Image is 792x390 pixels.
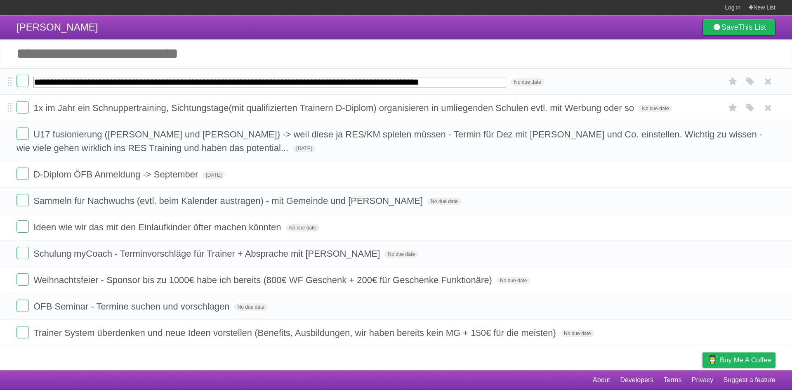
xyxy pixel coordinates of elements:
[664,372,682,388] a: Terms
[33,169,200,180] span: D-Diplom ÖFB Anmeldung -> September
[16,168,29,180] label: Done
[16,194,29,206] label: Done
[203,171,225,179] span: [DATE]
[286,224,319,232] span: No due date
[16,326,29,338] label: Done
[16,273,29,286] label: Done
[33,301,231,312] span: ÖFB Seminar - Termine suchen und vorschlagen
[639,105,672,112] span: No due date
[33,328,558,338] span: Trainer System überdenken und neue Ideen vorstellen (Benefits, Ausbildungen, wir haben bereits ke...
[16,247,29,259] label: Done
[293,145,315,152] span: [DATE]
[16,75,29,87] label: Done
[724,372,775,388] a: Suggest a feature
[16,129,762,153] span: U17 fusionierung ([PERSON_NAME] und [PERSON_NAME]) -> weil diese ja RES/KM spielen müssen - Termi...
[497,277,530,284] span: No due date
[620,372,653,388] a: Developers
[33,275,494,285] span: Weihnachtsfeier - Sponsor bis zu 1000€ habe ich bereits (800€ WF Geschenk + 200€ für Geschenke Fu...
[33,196,425,206] span: Sammeln für Nachwuchs (evtl. beim Kalender austragen) - mit Gemeinde und [PERSON_NAME]
[33,103,636,113] span: 1x im Jahr ein Schnuppertraining, Sichtungstage(mit qualifizierten Trainern D-Diplom) organisiere...
[16,220,29,233] label: Done
[234,303,268,311] span: No due date
[702,352,775,368] a: Buy me a coffee
[738,23,766,31] b: This List
[16,300,29,312] label: Done
[33,248,382,259] span: Schulung myCoach - Terminvorschläge für Trainer + Absprache mit [PERSON_NAME]
[692,372,713,388] a: Privacy
[427,198,461,205] span: No due date
[16,128,29,140] label: Done
[33,222,283,232] span: Ideen wie wir das mit den Einlaufkinder öfter machen könnten
[561,330,594,337] span: No due date
[16,21,98,33] span: [PERSON_NAME]
[511,78,544,86] span: No due date
[725,75,741,88] label: Star task
[725,101,741,115] label: Star task
[16,101,29,113] label: Done
[702,19,775,35] a: SaveThis List
[707,353,718,367] img: Buy me a coffee
[593,372,610,388] a: About
[384,251,418,258] span: No due date
[720,353,771,367] span: Buy me a coffee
